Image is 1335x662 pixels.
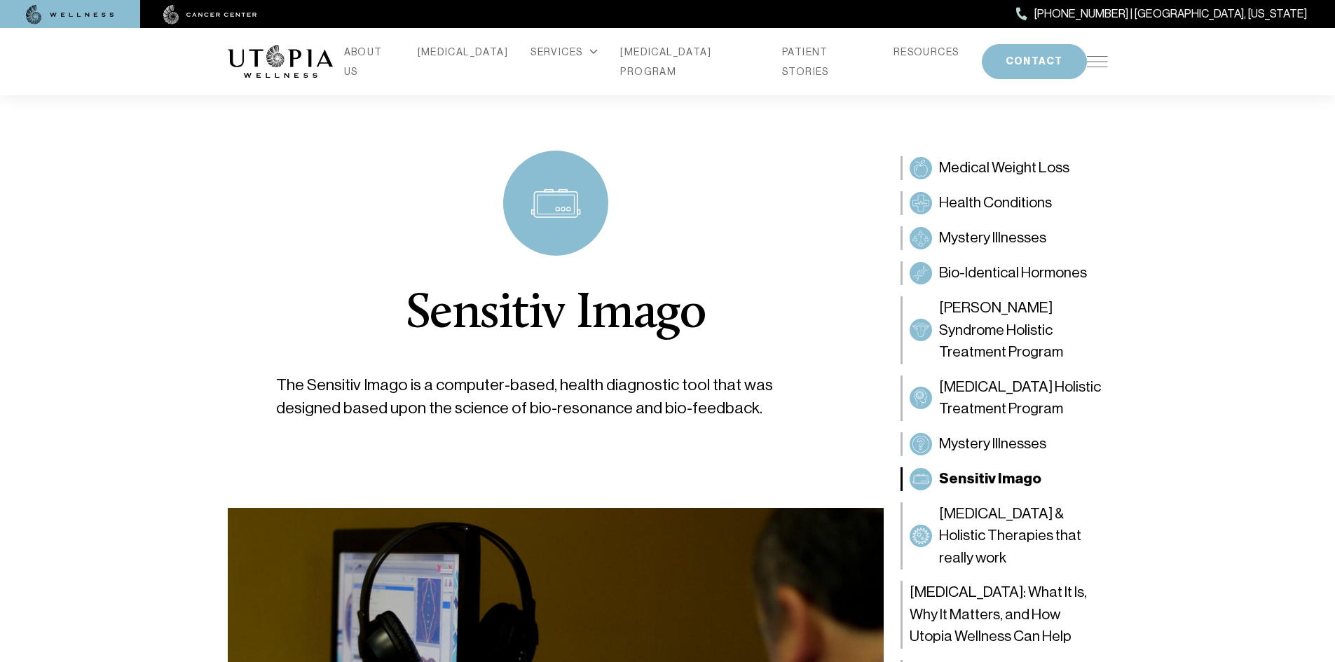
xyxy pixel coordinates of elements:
a: Medical Weight LossMedical Weight Loss [901,156,1108,180]
span: Mystery Illnesses [939,433,1046,455]
span: Sensitiv Imago [939,468,1041,490]
img: Dementia Holistic Treatment Program [912,389,929,406]
img: icon [530,189,581,218]
span: [MEDICAL_DATA] Holistic Treatment Program [939,376,1101,420]
img: Sjögren’s Syndrome Holistic Treatment Program [912,322,929,338]
a: [MEDICAL_DATA] PROGRAM [620,42,760,81]
a: Dementia Holistic Treatment Program[MEDICAL_DATA] Holistic Treatment Program [901,375,1108,421]
img: Bio-Identical Hormones [912,265,929,282]
a: Mystery IllnessesMystery Illnesses [901,432,1108,456]
button: CONTACT [982,44,1087,79]
a: Sjögren’s Syndrome Holistic Treatment Program[PERSON_NAME] Syndrome Holistic Treatment Program [901,296,1108,364]
span: Medical Weight Loss [939,157,1069,179]
img: icon-hamburger [1087,56,1108,67]
span: Health Conditions [939,192,1052,214]
img: wellness [26,5,114,25]
span: [PHONE_NUMBER] | [GEOGRAPHIC_DATA], [US_STATE] [1034,5,1307,23]
span: [MEDICAL_DATA]: What It Is, Why It Matters, and How Utopia Wellness Can Help [910,581,1101,648]
a: Bio-Identical HormonesBio-Identical Hormones [901,261,1108,285]
p: The Sensitiv Imago is a computer-based, health diagnostic tool that was designed based upon the s... [276,373,835,420]
a: PATIENT STORIES [782,42,871,81]
a: [MEDICAL_DATA] [418,42,509,62]
img: Mystery Illnesses [912,230,929,247]
img: cancer center [163,5,257,25]
img: logo [228,45,333,78]
img: Mystery Illnesses [912,436,929,453]
img: Sensitiv Imago [912,471,929,488]
span: [PERSON_NAME] Syndrome Holistic Treatment Program [939,297,1101,364]
a: Sensitiv ImagoSensitiv Imago [901,467,1108,491]
a: [PHONE_NUMBER] | [GEOGRAPHIC_DATA], [US_STATE] [1016,5,1307,23]
img: Medical Weight Loss [912,160,929,177]
a: RESOURCES [894,42,959,62]
img: Health Conditions [912,195,929,212]
span: Bio-Identical Hormones [939,262,1087,284]
a: ABOUT US [344,42,395,81]
img: Long COVID & Holistic Therapies that really work [912,527,929,544]
span: [MEDICAL_DATA] & Holistic Therapies that really work [939,503,1101,570]
span: Mystery Illnesses [939,227,1046,249]
a: [MEDICAL_DATA]: What It Is, Why It Matters, and How Utopia Wellness Can Help [901,581,1108,649]
a: Health ConditionsHealth Conditions [901,191,1108,215]
div: SERVICES [530,42,598,62]
a: Long COVID & Holistic Therapies that really work[MEDICAL_DATA] & Holistic Therapies that really work [901,502,1108,570]
a: Mystery IllnessesMystery Illnesses [901,226,1108,250]
h1: Sensitiv Imago [406,289,706,340]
